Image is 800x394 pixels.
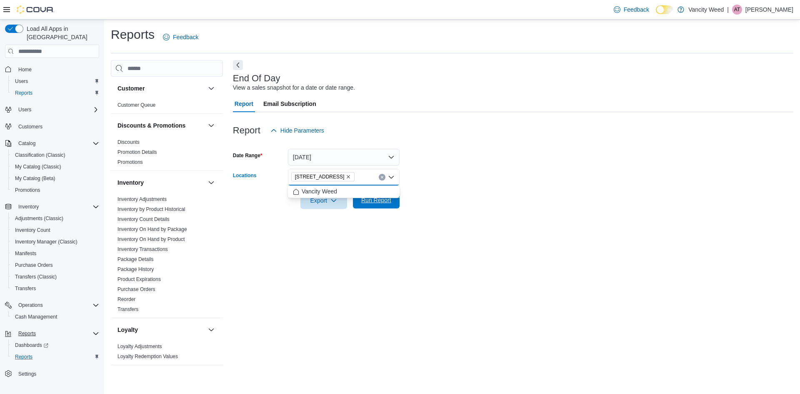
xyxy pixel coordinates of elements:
[15,121,99,132] span: Customers
[2,138,102,149] button: Catalog
[117,236,185,242] a: Inventory On Hand by Product
[15,354,32,360] span: Reports
[15,329,39,339] button: Reports
[117,178,205,187] button: Inventory
[117,206,185,213] span: Inventory by Product Historical
[8,271,102,283] button: Transfers (Classic)
[280,126,324,135] span: Hide Parameters
[117,353,178,360] span: Loyalty Redemption Values
[17,5,54,14] img: Cova
[15,342,48,349] span: Dashboards
[15,105,99,115] span: Users
[12,237,81,247] a: Inventory Manager (Classic)
[12,352,99,362] span: Reports
[2,104,102,115] button: Users
[15,314,57,320] span: Cash Management
[15,300,46,310] button: Operations
[15,238,77,245] span: Inventory Manager (Classic)
[117,102,155,108] span: Customer Queue
[15,202,42,212] button: Inventory
[117,286,155,293] span: Purchase Orders
[15,329,99,339] span: Reports
[656,5,673,14] input: Dark Mode
[117,121,205,130] button: Discounts & Promotions
[388,174,395,181] button: Close list of options
[117,296,135,303] span: Reorder
[361,196,391,204] span: Run Report
[117,266,154,272] a: Package History
[12,88,36,98] a: Reports
[15,152,65,158] span: Classification (Classic)
[12,150,99,160] span: Classification (Classic)
[15,215,63,222] span: Adjustments (Classic)
[12,76,99,86] span: Users
[288,149,400,166] button: [DATE]
[15,138,99,148] span: Catalog
[2,299,102,311] button: Operations
[173,33,198,41] span: Feedback
[18,330,36,337] span: Reports
[15,369,40,379] a: Settings
[12,185,99,195] span: Promotions
[15,122,46,132] a: Customers
[111,341,223,365] div: Loyalty
[15,163,61,170] span: My Catalog (Classic)
[12,260,56,270] a: Purchase Orders
[12,312,99,322] span: Cash Management
[18,140,35,147] span: Catalog
[8,224,102,236] button: Inventory Count
[12,173,99,183] span: My Catalog (Beta)
[206,372,216,382] button: OCM
[117,256,154,263] span: Package Details
[15,78,28,85] span: Users
[12,173,59,183] a: My Catalog (Beta)
[117,196,167,202] a: Inventory Adjustments
[18,123,42,130] span: Customers
[15,138,39,148] button: Catalog
[23,25,99,41] span: Load All Apps in [GEOGRAPHIC_DATA]
[379,174,385,181] button: Clear input
[15,202,99,212] span: Inventory
[235,95,253,112] span: Report
[8,149,102,161] button: Classification (Classic)
[2,201,102,213] button: Inventory
[727,5,729,15] p: |
[18,302,43,309] span: Operations
[12,162,65,172] a: My Catalog (Classic)
[12,213,67,223] a: Adjustments (Classic)
[117,216,170,222] a: Inventory Count Details
[117,344,162,349] a: Loyalty Adjustments
[12,76,31,86] a: Users
[12,340,52,350] a: Dashboards
[12,284,39,294] a: Transfers
[233,60,243,70] button: Next
[15,187,40,193] span: Promotions
[288,186,400,198] div: Choose from the following options
[206,120,216,130] button: Discounts & Promotions
[18,106,31,113] span: Users
[291,172,355,181] span: 2223 Commercial Drive
[732,5,742,15] div: Amber Tachauer
[12,312,60,322] a: Cash Management
[233,172,257,179] label: Locations
[12,248,99,258] span: Manifests
[12,225,99,235] span: Inventory Count
[610,1,652,18] a: Feedback
[305,192,342,209] span: Export
[8,184,102,196] button: Promotions
[117,306,138,313] span: Transfers
[117,246,168,252] a: Inventory Transactions
[15,105,35,115] button: Users
[624,5,649,14] span: Feedback
[12,237,99,247] span: Inventory Manager (Classic)
[8,259,102,271] button: Purchase Orders
[15,227,50,233] span: Inventory Count
[346,174,351,179] button: Remove 2223 Commercial Drive from selection in this group
[12,260,99,270] span: Purchase Orders
[15,300,99,310] span: Operations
